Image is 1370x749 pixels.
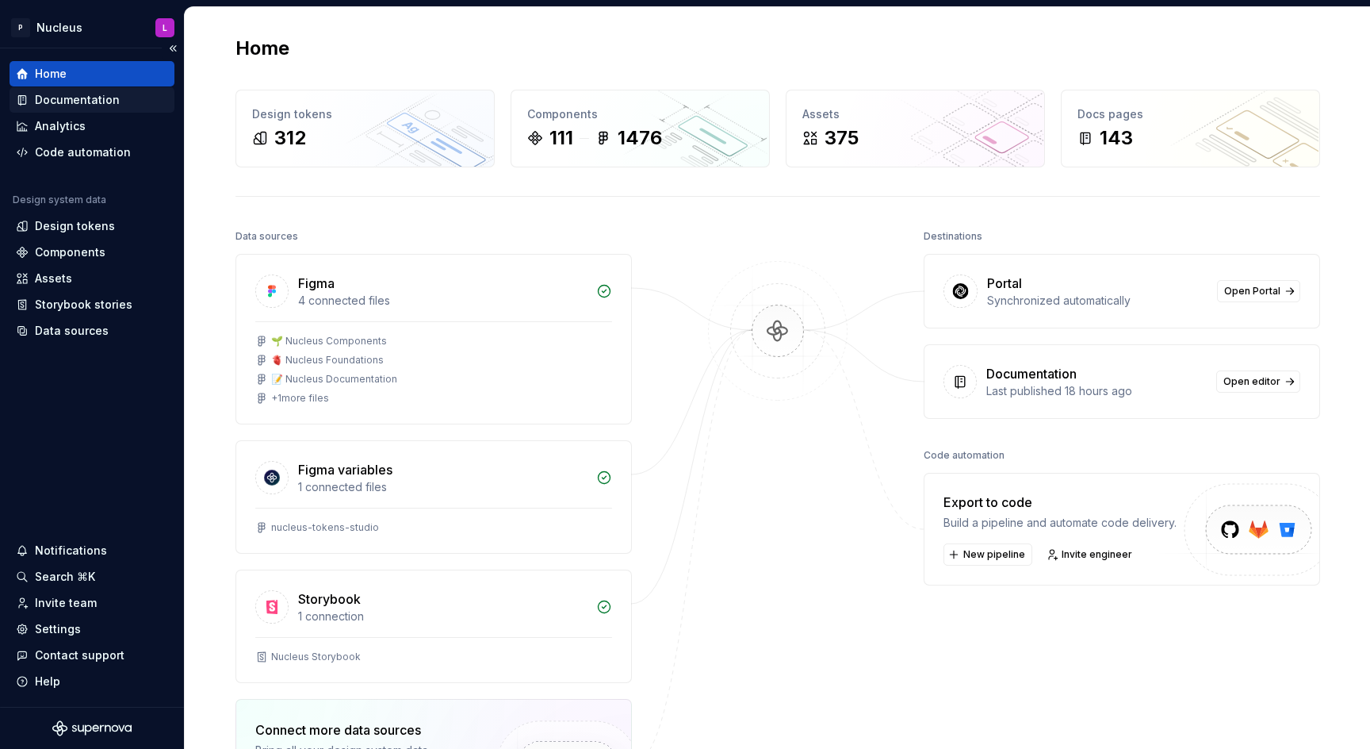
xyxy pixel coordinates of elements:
div: Assets [35,271,72,286]
a: Components [10,240,174,265]
a: Storybook1 connectionNucleus Storybook [235,570,632,683]
div: Home [35,66,67,82]
div: Assets [802,106,1028,122]
div: Contact support [35,647,124,663]
div: Storybook [298,590,361,609]
a: Design tokens312 [235,90,495,167]
div: Components [527,106,753,122]
div: 1 connection [298,609,587,624]
div: Nucleus Storybook [271,651,361,663]
div: Components [35,244,105,260]
div: 375 [825,125,859,151]
a: Components1111476 [511,90,770,167]
div: L [163,21,167,34]
div: Storybook stories [35,297,132,313]
div: 🌱 Nucleus Components [271,335,387,348]
div: Notifications [35,543,107,559]
div: Data sources [235,225,298,248]
div: 143 [1100,125,1133,151]
div: Design system data [13,194,106,206]
a: Storybook stories [10,292,174,317]
a: Open Portal [1217,280,1300,302]
span: Invite engineer [1062,548,1132,561]
a: Settings [10,616,174,642]
div: Data sources [35,323,109,339]
a: Assets375 [786,90,1045,167]
a: Assets [10,266,174,291]
div: Build a pipeline and automate code delivery. [943,515,1177,531]
div: Nucleus [36,20,82,36]
h2: Home [235,36,289,61]
button: Help [10,669,174,694]
button: Search ⌘K [10,564,174,590]
a: Design tokens [10,213,174,239]
span: New pipeline [963,548,1025,561]
div: 1476 [618,125,662,151]
div: Design tokens [252,106,478,122]
div: Figma [298,274,335,293]
button: PNucleusL [3,10,181,44]
div: Destinations [924,225,982,248]
button: New pipeline [943,544,1032,566]
a: Invite team [10,590,174,616]
div: Settings [35,621,81,637]
span: Open Portal [1224,285,1280,298]
div: Connect more data sources [255,720,469,739]
div: nucleus-tokens-studio [271,521,379,534]
a: Docs pages143 [1061,90,1320,167]
div: 312 [274,125,306,151]
button: Collapse sidebar [162,37,184,60]
div: Export to code [943,493,1177,512]
a: Home [10,61,174,86]
div: 4 connected files [298,293,587,309]
a: Code automation [10,140,174,165]
div: Code automation [35,144,131,160]
div: Invite team [35,595,97,611]
a: Data sources [10,318,174,344]
button: Notifications [10,538,174,563]
a: Invite engineer [1042,544,1139,566]
div: Design tokens [35,218,115,234]
div: Documentation [35,92,120,108]
div: Analytics [35,118,86,134]
div: + 1 more files [271,392,329,405]
div: Documentation [986,364,1077,383]
div: 111 [549,125,573,151]
a: Documentation [10,87,174,113]
span: Open editor [1223,375,1280,388]
div: P [11,18,30,37]
div: Docs pages [1077,106,1303,122]
div: Last published 18 hours ago [986,383,1207,399]
a: Figma4 connected files🌱 Nucleus Components🫀 Nucleus Foundations📝 Nucleus Documentation+1more files [235,254,632,424]
div: 1 connected files [298,479,587,495]
div: Code automation [924,444,1005,467]
div: 📝 Nucleus Documentation [271,373,397,386]
div: Portal [987,274,1022,293]
div: Search ⌘K [35,569,95,585]
svg: Supernova Logo [52,720,132,736]
a: Figma variables1 connected filesnucleus-tokens-studio [235,440,632,554]
div: Figma variables [298,460,392,479]
a: Open editor [1216,371,1300,393]
button: Contact support [10,643,174,668]
div: Synchronized automatically [987,293,1207,309]
a: Analytics [10,113,174,139]
div: 🫀 Nucleus Foundations [271,354,384,367]
div: Help [35,674,60,689]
